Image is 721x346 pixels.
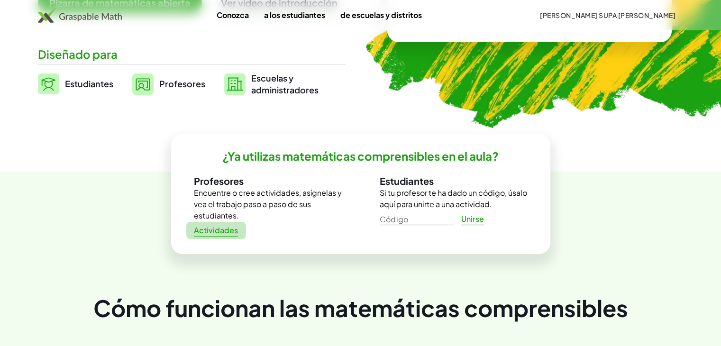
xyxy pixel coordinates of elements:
[93,293,628,322] font: Cómo funcionan las matemáticas comprensibles
[209,6,256,24] a: Conozca
[540,11,675,19] font: [PERSON_NAME] SUPA [PERSON_NAME]
[194,175,244,187] font: Profesores
[256,6,333,24] a: a los estudiantes
[380,188,527,209] font: Si tu profesor te ha dado un código, úsalo aquí para unirte a una actividad.
[251,84,319,95] font: administradores
[132,72,205,96] a: Profesores
[251,73,293,83] font: Escuelas y
[532,7,683,24] button: [PERSON_NAME] SUPA [PERSON_NAME]
[217,10,249,20] font: Conozca
[38,72,113,96] a: Estudiantes
[264,10,325,20] font: a los estudiantes
[380,175,434,187] font: Estudiantes
[333,6,429,24] a: de escuelas y distritos
[340,10,422,20] font: de escuelas y distritos
[194,188,342,220] font: Encuentre o cree actividades, asígnelas y vea el trabajo paso a paso de sus estudiantes.
[38,73,59,94] img: svg%3e
[132,73,154,95] img: svg%3e
[224,72,319,96] a: Escuelas yadministradores
[38,47,118,61] font: Diseñado para
[461,214,484,224] font: Unirse
[159,78,205,89] font: Profesores
[186,222,246,239] a: Actividades
[194,225,238,235] font: Actividades
[222,149,499,163] font: ¿Ya utilizas matemáticas comprensibles en el aula?
[65,78,113,89] font: Estudiantes
[224,73,246,95] img: svg%3e
[454,210,492,228] a: Unirse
